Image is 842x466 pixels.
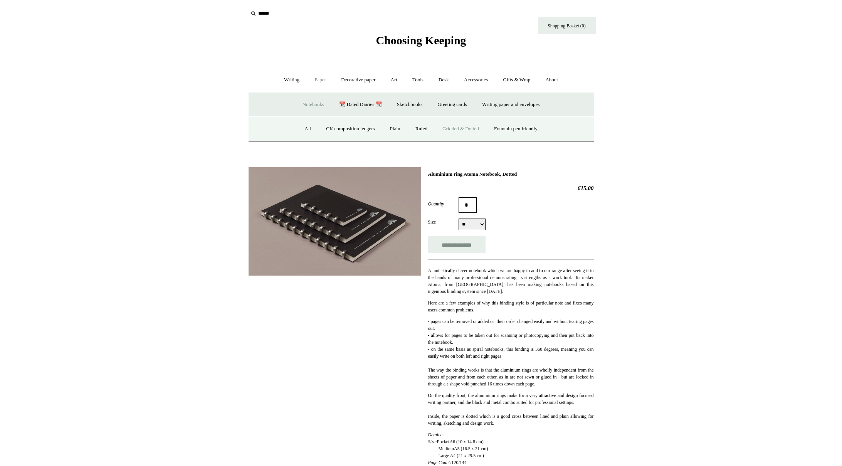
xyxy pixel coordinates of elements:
[332,94,388,115] a: 📆 Dated Diaries 📆
[297,119,318,139] a: All
[376,40,466,45] a: Choosing Keeping
[334,70,382,90] a: Decorative paper
[432,70,456,90] a: Desk
[384,70,404,90] a: Art
[428,267,593,295] p: A fantastically clever notebook which we are happy to add to our range after seeing it in the han...
[428,299,593,313] p: Here are a few examples of why this binding style is of particular note and fixes many users comm...
[428,318,593,387] p: - pages can be removed or added or their order changed easily and without tearing pages out. - al...
[538,70,565,90] a: About
[405,70,430,90] a: Tools
[435,119,486,139] a: Gridded & Dotted
[428,171,593,177] h1: Aluminium ring Atoma Notebook, Dotted
[496,70,537,90] a: Gifts & Wrap
[428,392,593,427] p: On the quality front, the aluminium rings make for a very attractive and design focused writing p...
[383,119,407,139] a: Plain
[249,167,421,276] img: Aluminium ring Atoma Notebook, Dotted
[428,185,593,192] h2: £15.00
[308,70,333,90] a: Paper
[296,94,331,115] a: Notebooks
[487,119,545,139] a: Fountain pen friendly
[376,34,466,47] span: Choosing Keeping
[428,460,451,465] em: Page Count:
[277,70,306,90] a: Writing
[408,119,434,139] a: Ruled
[428,219,459,225] label: Size
[475,94,546,115] a: Writing paper and envelopes
[437,439,450,444] span: Pocket
[428,432,443,444] em: Size:
[428,200,459,207] label: Quantity
[431,94,474,115] a: Greeting cards
[428,432,443,437] span: Details:
[390,94,429,115] a: Sketchbooks
[538,17,596,34] a: Shopping Basket (0)
[457,70,495,90] a: Accessories
[319,119,382,139] a: CK composition ledgers
[454,446,488,451] span: A5 (16.5 x 21 cm)
[449,439,483,444] span: A6 (10 x 14.8 cm)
